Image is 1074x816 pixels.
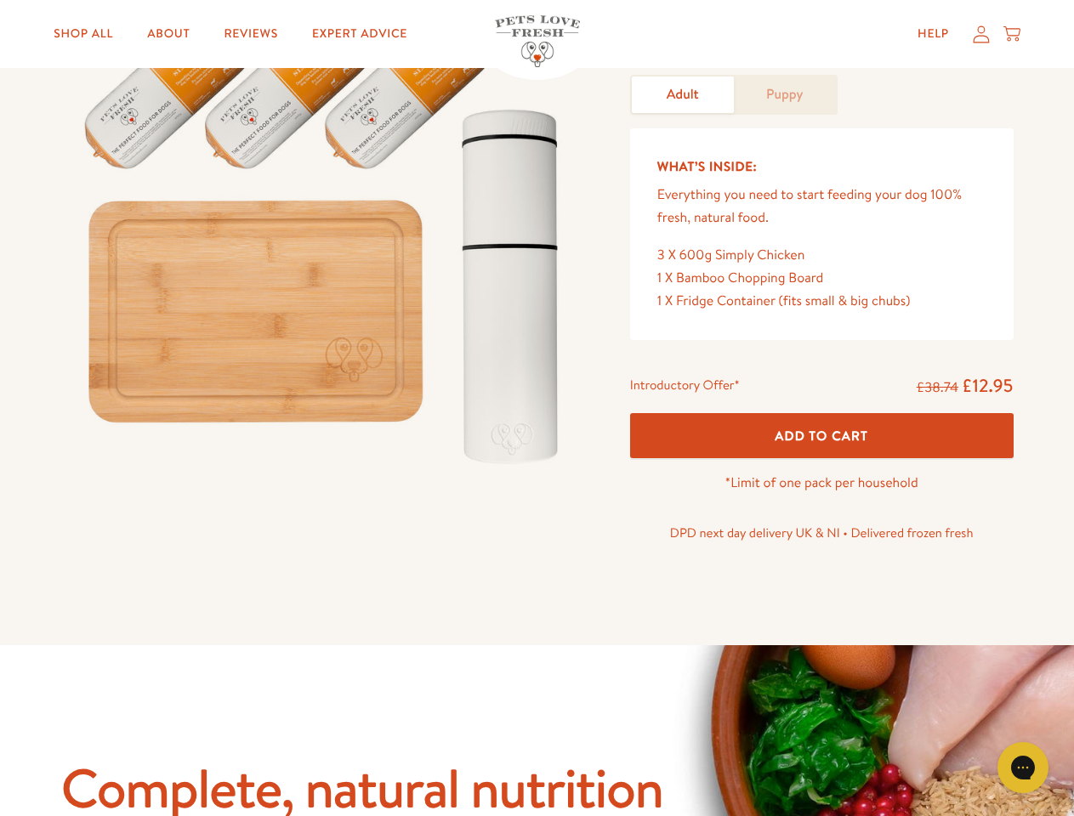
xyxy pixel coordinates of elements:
[632,76,734,113] a: Adult
[989,736,1057,799] iframe: Gorgias live chat messenger
[657,269,824,287] span: 1 X Bamboo Chopping Board
[630,374,740,399] div: Introductory Offer*
[657,290,986,313] div: 1 X Fridge Container (fits small & big chubs)
[210,17,291,51] a: Reviews
[630,413,1014,458] button: Add To Cart
[40,17,127,51] a: Shop All
[630,522,1014,544] p: DPD next day delivery UK & NI • Delivered frozen fresh
[495,15,580,67] img: Pets Love Fresh
[917,378,958,397] s: £38.74
[134,17,203,51] a: About
[734,76,836,113] a: Puppy
[904,17,963,51] a: Help
[657,244,986,267] div: 3 X 600g Simply Chicken
[657,156,986,178] h5: What’s Inside:
[657,184,986,229] p: Everything you need to start feeding your dog 100% fresh, natural food.
[630,472,1014,495] p: *Limit of one pack per household
[298,17,421,51] a: Expert Advice
[962,373,1014,398] span: £12.95
[775,427,868,445] span: Add To Cart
